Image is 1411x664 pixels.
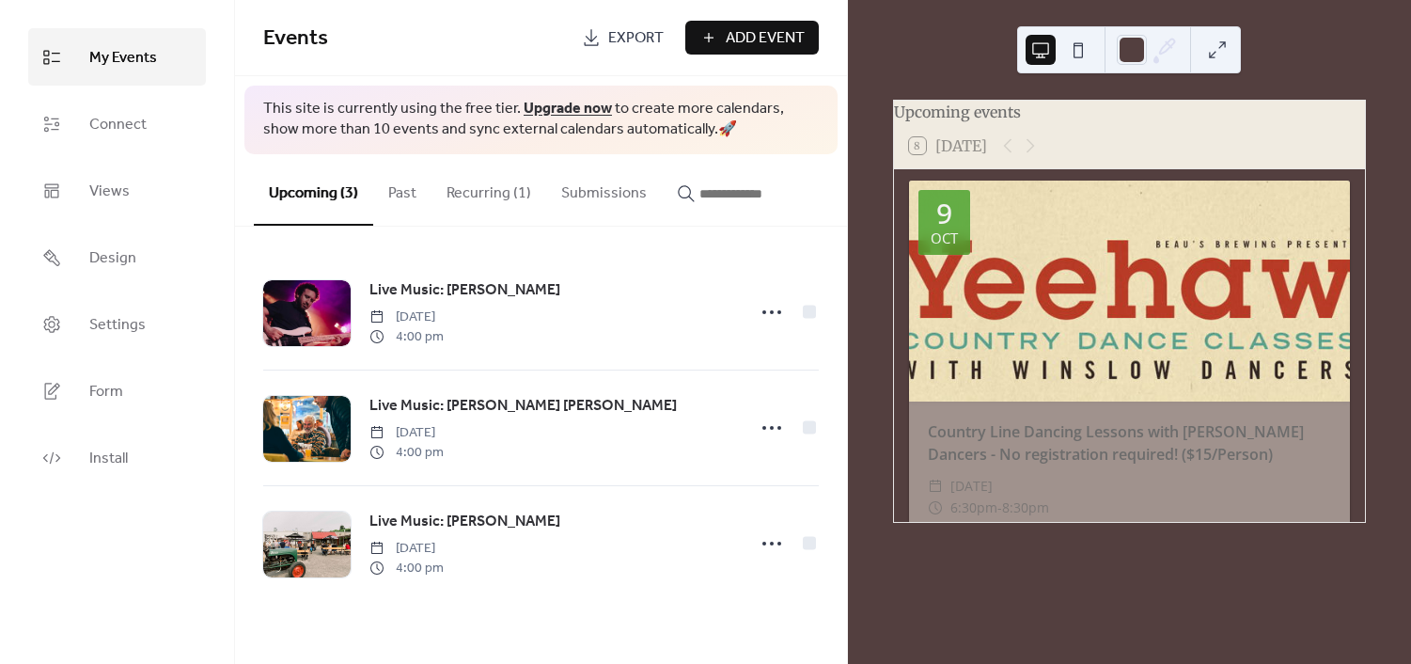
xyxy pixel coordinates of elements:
[431,154,546,224] button: Recurring (1)
[928,519,943,542] div: ​
[369,559,444,578] span: 4:00 pm
[263,99,819,141] span: This site is currently using the free tier. to create more calendars, show more than 10 events an...
[568,21,678,55] a: Export
[997,497,1002,519] span: -
[369,510,560,534] a: Live Music: [PERSON_NAME]
[89,177,130,206] span: Views
[263,18,328,59] span: Events
[369,443,444,463] span: 4:00 pm
[89,310,146,340] span: Settings
[608,27,664,50] span: Export
[950,497,997,519] span: 6:30pm
[89,444,128,473] span: Install
[369,423,444,443] span: [DATE]
[28,28,206,86] a: My Events
[28,162,206,219] a: Views
[28,95,206,152] a: Connect
[950,519,1331,564] span: [STREET_ADDRESS][PERSON_NAME][PERSON_NAME][PERSON_NAME]
[950,475,993,498] span: [DATE]
[89,244,136,273] span: Design
[89,377,123,406] span: Form
[28,362,206,419] a: Form
[685,21,819,55] button: Add Event
[373,154,431,224] button: Past
[369,395,677,418] span: Live Music: [PERSON_NAME] [PERSON_NAME]
[931,231,958,245] div: Oct
[89,110,147,139] span: Connect
[894,101,1365,123] div: Upcoming events
[254,154,373,226] button: Upcoming (3)
[546,154,662,224] button: Submissions
[524,94,612,123] a: Upgrade now
[936,199,952,228] div: 9
[928,475,943,498] div: ​
[369,308,444,327] span: [DATE]
[89,43,157,72] span: My Events
[369,278,560,303] a: Live Music: [PERSON_NAME]
[28,295,206,353] a: Settings
[369,279,560,302] span: Live Music: [PERSON_NAME]
[28,229,206,286] a: Design
[726,27,805,50] span: Add Event
[369,511,560,533] span: Live Music: [PERSON_NAME]
[1002,497,1049,519] span: 8:30pm
[928,497,943,519] div: ​
[369,539,444,559] span: [DATE]
[369,327,444,347] span: 4:00 pm
[928,421,1304,465] a: Country Line Dancing Lessons with [PERSON_NAME] Dancers - No registration required! ($15/Person)
[28,429,206,486] a: Install
[369,394,677,419] a: Live Music: [PERSON_NAME] [PERSON_NAME]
